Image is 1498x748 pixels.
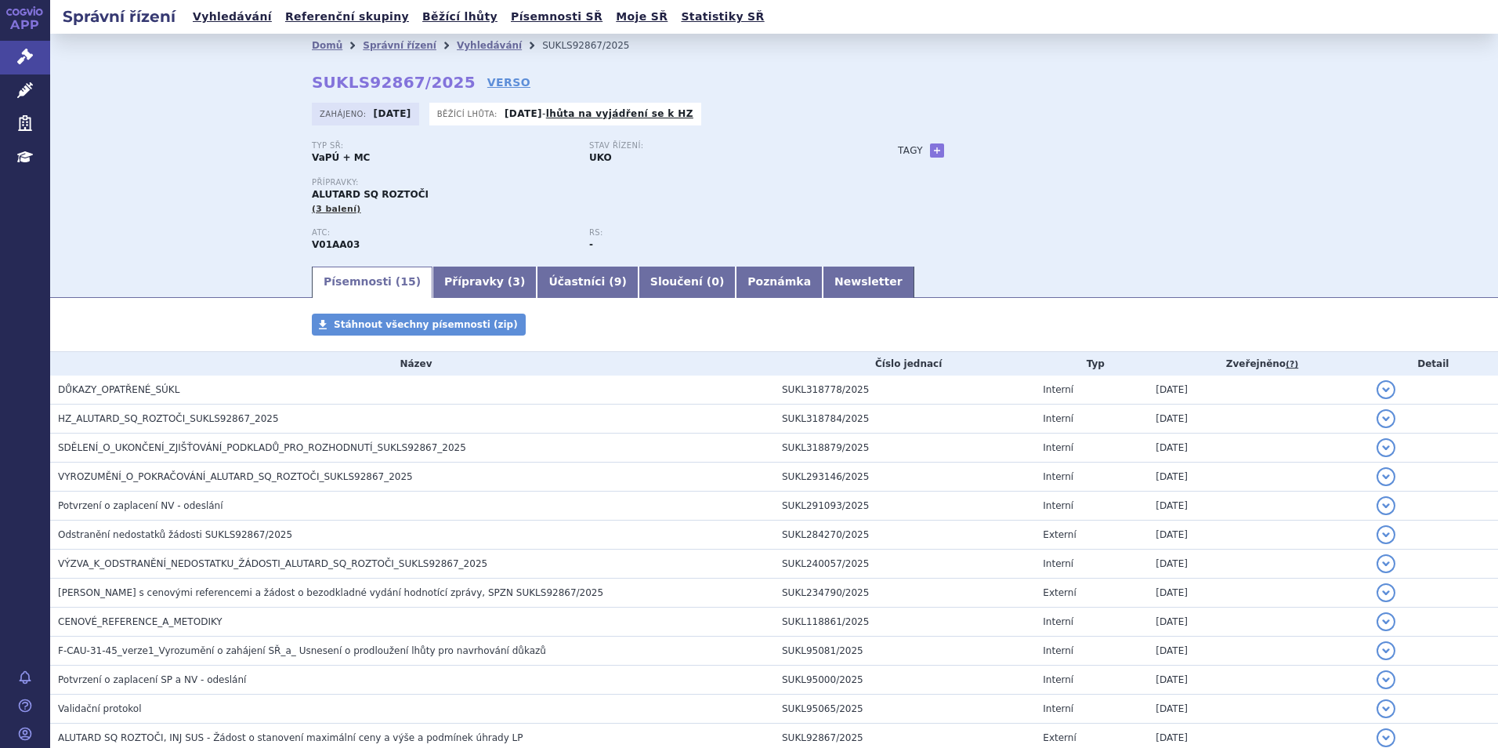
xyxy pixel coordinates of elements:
span: CENOVÉ_REFERENCE_A_METODIKY [58,616,223,627]
span: DŮKAZY_OPATŘENÉ_SÚKL [58,384,179,395]
p: ATC: [312,228,574,238]
strong: DOMÁCÍ PRACH, ROZTOČI [312,239,360,250]
span: Interní [1043,413,1073,424]
a: Účastníci (9) [537,267,638,298]
strong: SUKLS92867/2025 [312,73,476,92]
td: [DATE] [1148,666,1368,695]
td: SUKL284270/2025 [774,521,1035,550]
span: ALUTARD SQ ROZTOČI, INJ SUS - Žádost o stanovení maximální ceny a výše a podmínek úhrady LP [58,732,523,743]
span: Potvrzení o zaplacení NV - odeslání [58,500,223,511]
span: Interní [1043,616,1073,627]
button: detail [1377,583,1395,602]
a: Statistiky SŘ [676,6,769,27]
span: Souhlas s cenovými referencemi a žádost o bezodkladné vydání hodnotící zprávy, SPZN SUKLS92867/2025 [58,587,603,598]
button: detail [1377,612,1395,631]
span: VYROZUMĚNÍ_O_POKRAČOVÁNÍ_ALUTARD_SQ_ROZTOČI_SUKLS92867_2025 [58,471,413,482]
a: Vyhledávání [457,40,522,51]
span: SDĚLENÍ_O_UKONČENÍ_ZJIŠŤOVÁNÍ_PODKLADŮ_PRO_ROZHODNUTÍ_SUKLS92867_2025 [58,442,466,453]
a: VERSO [487,74,530,90]
a: Správní řízení [363,40,436,51]
span: Stáhnout všechny písemnosti (zip) [334,319,518,330]
h3: Tagy [898,141,923,160]
a: Běžící lhůty [418,6,502,27]
a: Poznámka [736,267,823,298]
span: Validační protokol [58,703,142,714]
span: 15 [400,275,415,288]
strong: VaPÚ + MC [312,152,370,163]
button: detail [1377,380,1395,399]
td: [DATE] [1148,492,1368,521]
td: SUKL95065/2025 [774,695,1035,724]
button: detail [1377,409,1395,428]
abbr: (?) [1286,359,1298,370]
span: Interní [1043,384,1073,395]
button: detail [1377,554,1395,573]
td: [DATE] [1148,434,1368,463]
span: 9 [614,275,622,288]
a: Referenční skupiny [280,6,414,27]
strong: [DATE] [505,108,542,119]
span: Interní [1043,645,1073,656]
span: (3 balení) [312,204,361,214]
p: - [505,107,693,120]
a: Stáhnout všechny písemnosti (zip) [312,314,526,336]
td: SUKL293146/2025 [774,463,1035,492]
td: [DATE] [1148,695,1368,724]
button: detail [1377,496,1395,515]
span: Interní [1043,674,1073,685]
button: detail [1377,525,1395,544]
span: Interní [1043,500,1073,511]
span: Externí [1043,732,1076,743]
button: detail [1377,670,1395,689]
span: Potvrzení o zaplacení SP a NV - odeslání [58,674,246,685]
button: detail [1377,699,1395,718]
td: SUKL291093/2025 [774,492,1035,521]
span: Externí [1043,587,1076,598]
a: Vyhledávání [188,6,277,27]
td: [DATE] [1148,579,1368,608]
td: [DATE] [1148,608,1368,637]
span: Interní [1043,471,1073,482]
strong: UKO [589,152,612,163]
button: detail [1377,438,1395,457]
span: Externí [1043,529,1076,540]
td: [DATE] [1148,376,1368,405]
th: Číslo jednací [774,352,1035,376]
td: [DATE] [1148,463,1368,492]
a: Přípravky (3) [432,267,537,298]
a: Písemnosti (15) [312,267,432,298]
span: Odstranění nedostatků žádosti SUKLS92867/2025 [58,529,292,540]
td: SUKL234790/2025 [774,579,1035,608]
th: Detail [1369,352,1498,376]
th: Název [50,352,774,376]
a: Newsletter [823,267,914,298]
td: SUKL95081/2025 [774,637,1035,666]
td: [DATE] [1148,405,1368,434]
span: Interní [1043,558,1073,569]
span: HZ_ALUTARD_SQ_ROZTOČI_SUKLS92867_2025 [58,413,279,424]
td: SUKL240057/2025 [774,550,1035,579]
span: F-CAU-31-45_verze1_Vyrozumění o zahájení SŘ_a_ Usnesení o prodloužení lhůty pro navrhování důkazů [58,645,546,656]
td: SUKL318778/2025 [774,376,1035,405]
th: Typ [1035,352,1148,376]
button: detail [1377,467,1395,486]
a: Písemnosti SŘ [506,6,607,27]
td: [DATE] [1148,521,1368,550]
a: Domů [312,40,342,51]
strong: [DATE] [374,108,411,119]
h2: Správní řízení [50,5,188,27]
td: SUKL318879/2025 [774,434,1035,463]
span: Interní [1043,442,1073,453]
p: Typ SŘ: [312,141,574,151]
a: Sloučení (0) [639,267,736,298]
span: Zahájeno: [320,107,369,120]
li: SUKLS92867/2025 [542,34,649,57]
p: Přípravky: [312,178,867,187]
span: 3 [512,275,520,288]
strong: - [589,239,593,250]
a: Moje SŘ [611,6,672,27]
td: [DATE] [1148,550,1368,579]
p: Stav řízení: [589,141,851,151]
td: SUKL118861/2025 [774,608,1035,637]
span: Interní [1043,703,1073,714]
